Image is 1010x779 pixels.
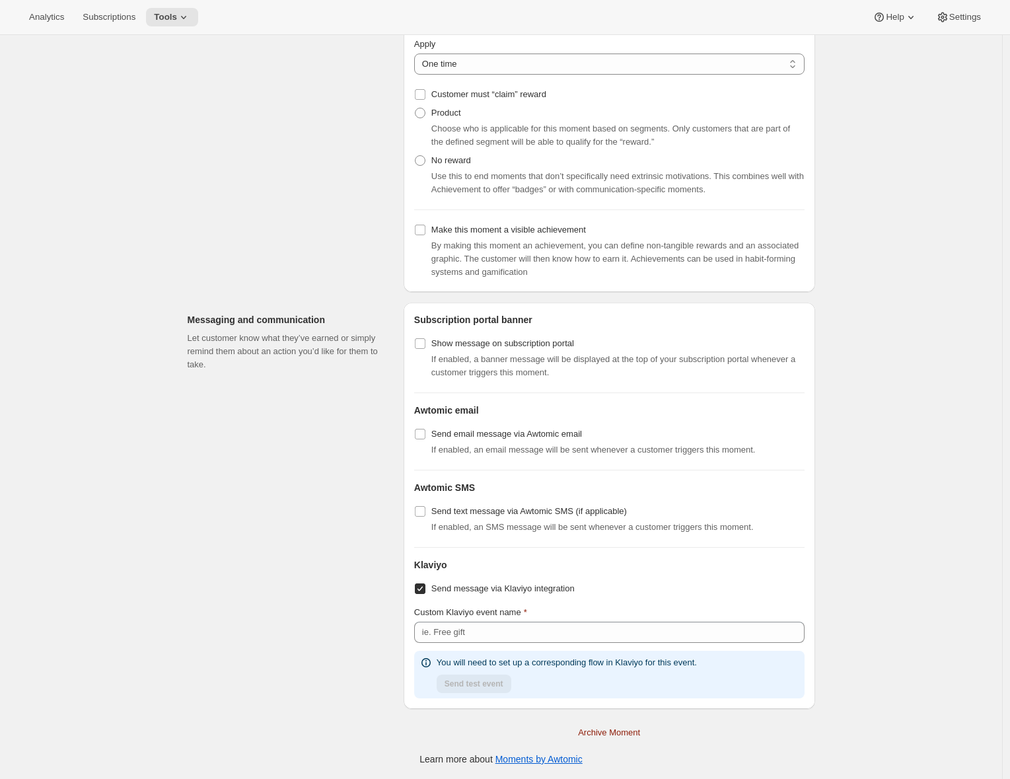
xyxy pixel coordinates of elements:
[431,338,574,348] span: Show message on subscription portal
[414,481,805,494] h2: Awtomic SMS
[414,558,805,572] h2: Klaviyo
[495,754,583,764] a: Moments by Awtomic
[414,607,521,617] span: Custom Klaviyo event name
[431,506,627,516] span: Send text message via Awtomic SMS (if applicable)
[419,753,582,766] p: Learn more about
[865,8,925,26] button: Help
[578,726,640,739] span: Archive Moment
[437,657,697,667] span: You will need to set up a corresponding flow in Klaviyo for this event.
[886,12,904,22] span: Help
[188,313,382,326] h2: Messaging and communication
[154,12,177,22] span: Tools
[414,39,436,49] span: Apply
[431,354,795,377] span: If enabled, a banner message will be displayed at the top of your subscription portal whenever a ...
[928,8,989,26] button: Settings
[431,171,804,194] span: Use this to end moments that don’t specifically need extrinsic motivations. This combines well wi...
[949,12,981,22] span: Settings
[431,522,754,532] span: If enabled, an SMS message will be sent whenever a customer triggers this moment.
[431,89,546,99] span: Customer must “claim” reward
[431,124,790,147] span: Choose who is applicable for this moment based on segments. Only customers that are part of the d...
[75,8,143,26] button: Subscriptions
[431,225,586,235] span: Make this moment a visible achievement
[570,722,648,743] button: Archive Moment
[21,8,72,26] button: Analytics
[188,332,382,371] p: Let customer know what they’ve earned or simply remind them about an action you’d like for them t...
[431,445,756,455] span: If enabled, an email message will be sent whenever a customer triggers this moment.
[431,108,461,118] span: Product
[414,404,805,417] h2: Awtomic email
[29,12,64,22] span: Analytics
[146,8,198,26] button: Tools
[414,313,805,326] h2: Subscription portal banner
[431,241,799,277] span: By making this moment an achievement, you can define non-tangible rewards and an associated graph...
[431,583,575,593] span: Send message via Klaviyo integration
[431,429,582,439] span: Send email message via Awtomic email
[414,622,805,643] input: ie. Free gift
[83,12,135,22] span: Subscriptions
[431,155,471,165] span: No reward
